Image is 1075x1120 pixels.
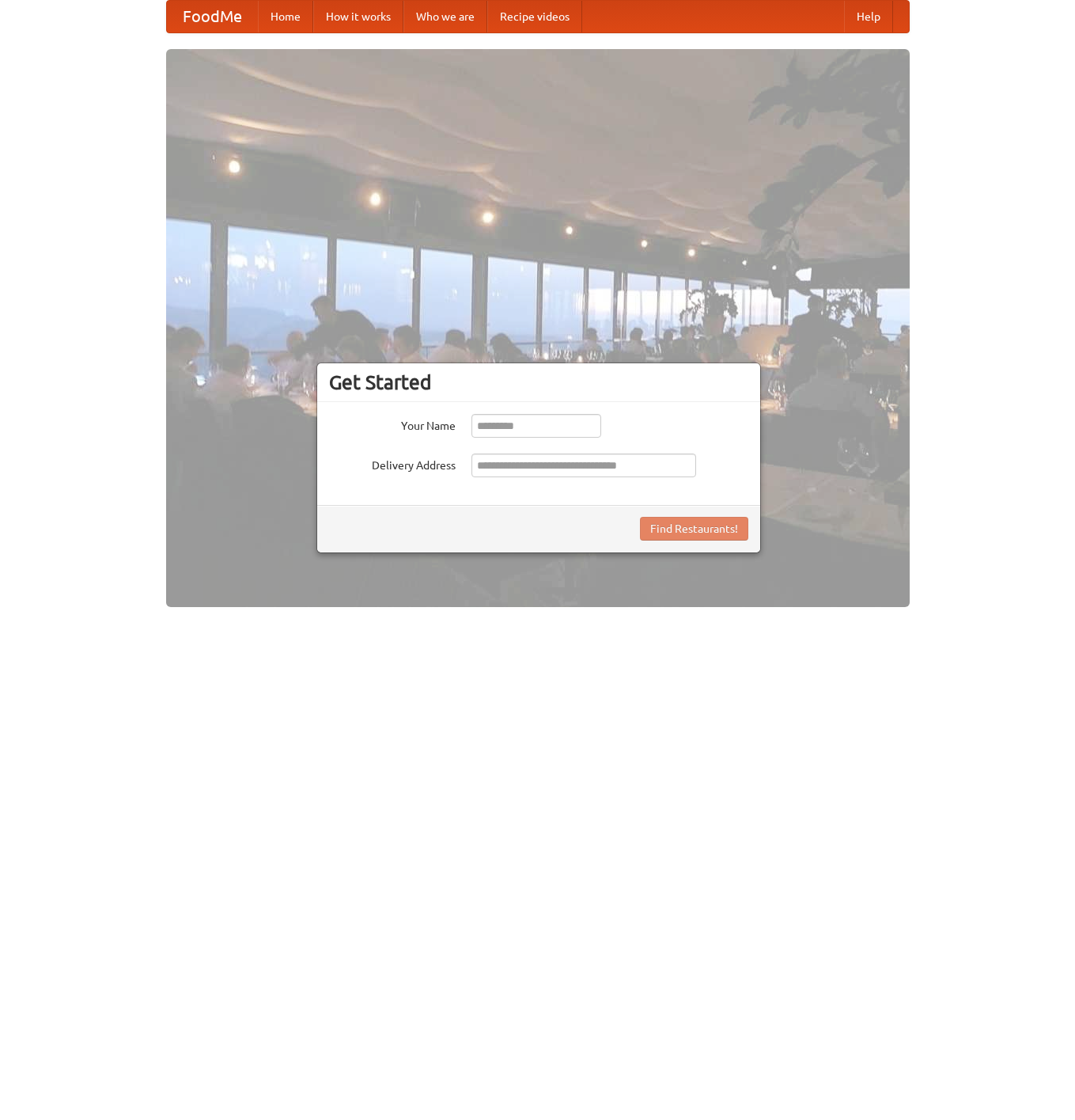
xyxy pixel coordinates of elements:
[167,1,258,32] a: FoodMe
[487,1,582,32] a: Recipe videos
[640,517,748,541] button: Find Restaurants!
[844,1,893,32] a: Help
[313,1,403,32] a: How it works
[329,370,748,394] h3: Get Started
[329,454,456,473] label: Delivery Address
[329,414,456,434] label: Your Name
[403,1,487,32] a: Who we are
[258,1,313,32] a: Home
